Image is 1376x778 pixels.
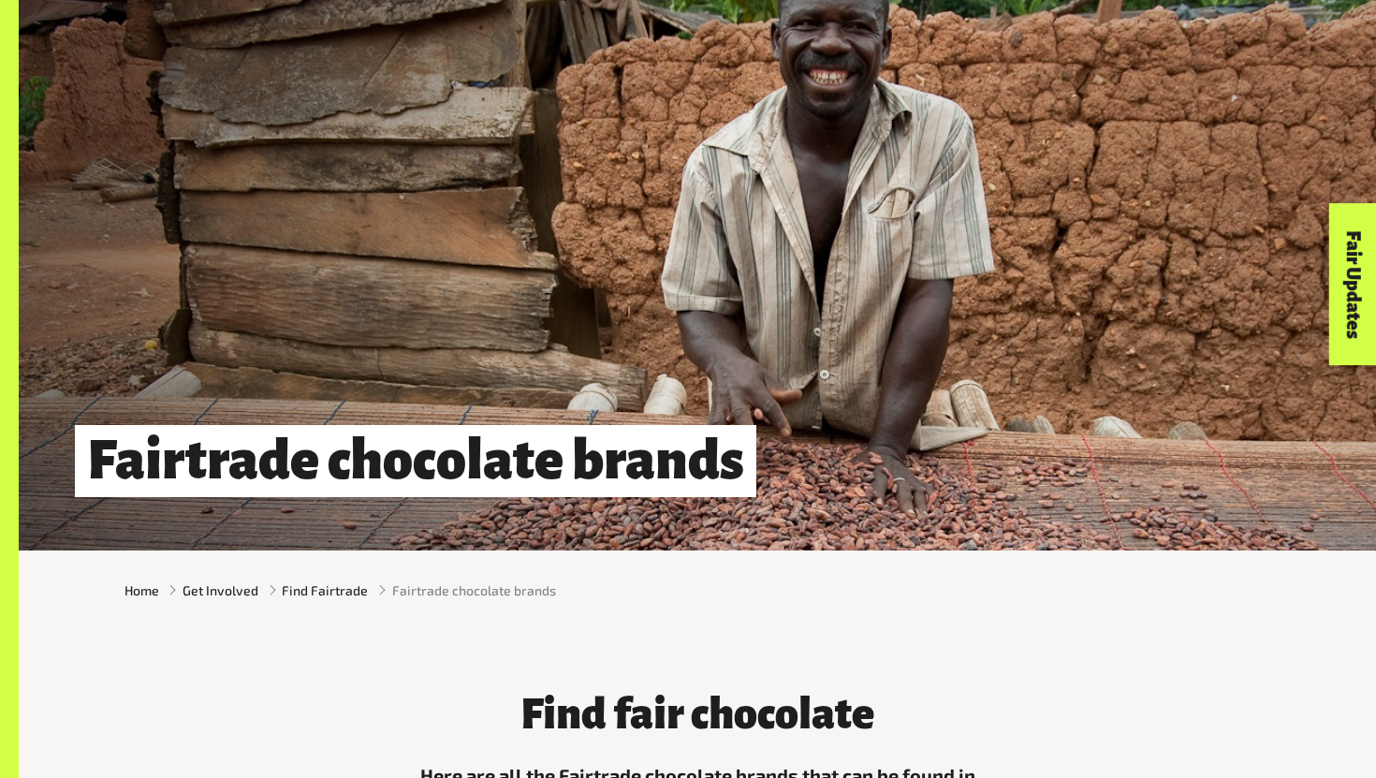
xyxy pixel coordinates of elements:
h3: Find fair chocolate [417,691,978,738]
a: Get Involved [183,580,258,600]
span: Fairtrade chocolate brands [392,580,556,600]
a: Find Fairtrade [282,580,368,600]
a: Home [124,580,159,600]
h1: Fairtrade chocolate brands [75,425,756,497]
